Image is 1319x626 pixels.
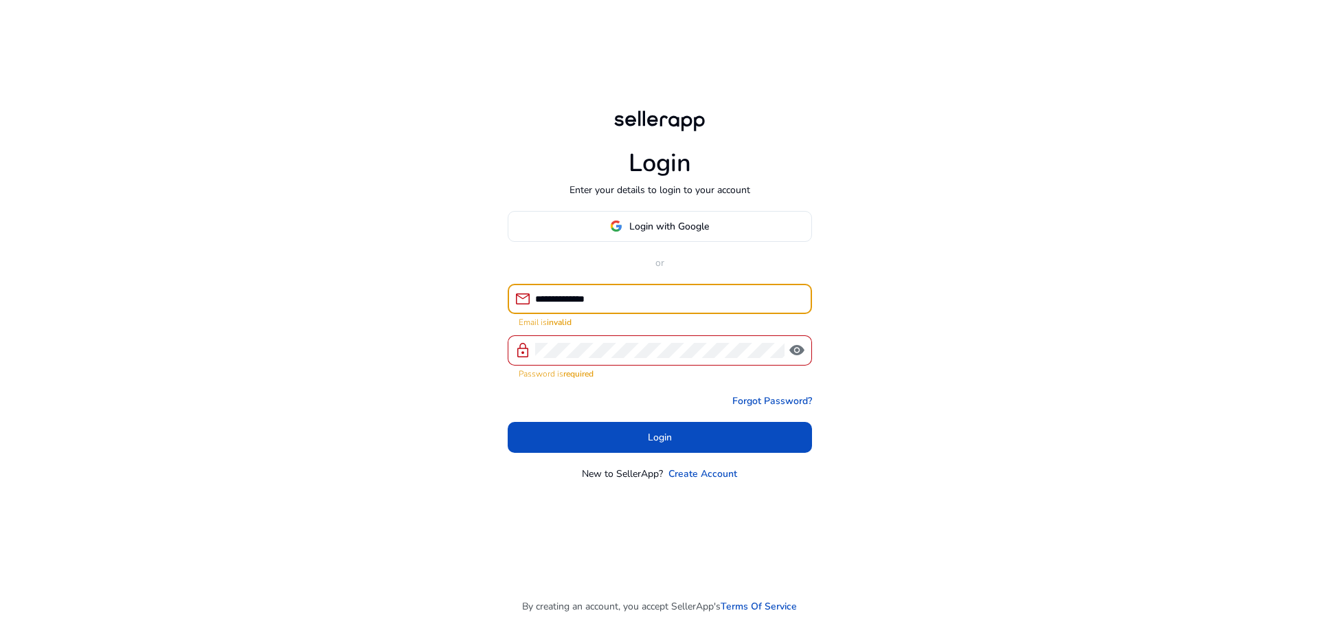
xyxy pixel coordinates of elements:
a: Create Account [668,467,737,481]
mat-error: Email is [519,314,801,328]
a: Terms Of Service [721,599,797,614]
mat-error: Password is [519,366,801,380]
p: or [508,256,812,270]
span: mail [515,291,531,307]
img: google-logo.svg [610,220,622,232]
strong: invalid [547,317,572,328]
p: New to SellerApp? [582,467,663,481]
button: Login [508,422,812,453]
span: visibility [789,342,805,359]
p: Enter your details to login to your account [570,183,750,197]
span: Login [648,430,672,445]
a: Forgot Password? [732,394,812,408]
button: Login with Google [508,211,812,242]
strong: required [563,368,594,379]
span: Login with Google [629,219,709,234]
span: lock [515,342,531,359]
h1: Login [629,148,691,178]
